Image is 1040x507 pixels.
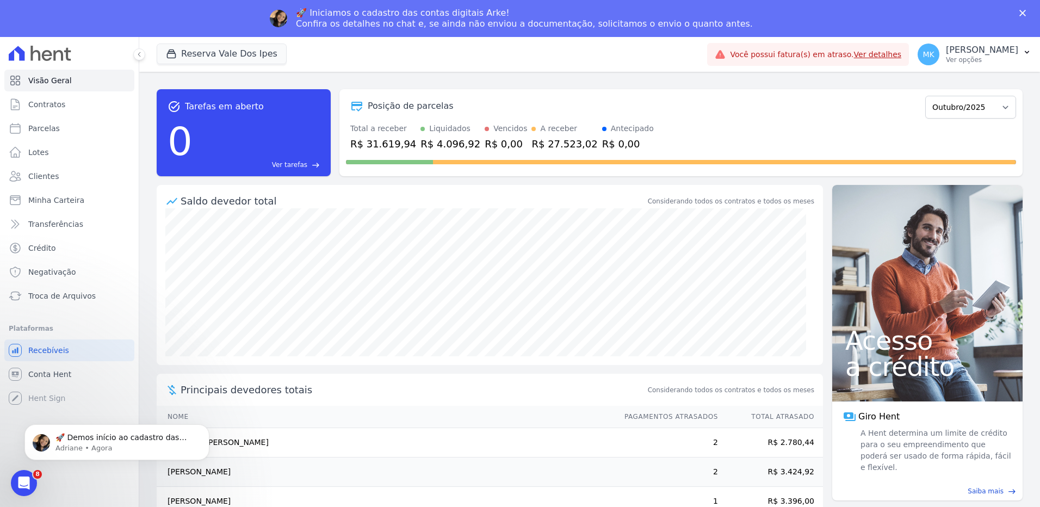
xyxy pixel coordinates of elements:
[4,94,134,115] a: Contratos
[33,470,42,479] span: 8
[272,160,307,170] span: Ver tarefas
[157,44,287,64] button: Reserva Vale Dos Ipes
[493,123,527,134] div: Vencidos
[611,123,654,134] div: Antecipado
[181,194,646,208] div: Saldo devedor total
[28,147,49,158] span: Lotes
[4,165,134,187] a: Clientes
[4,285,134,307] a: Troca de Arquivos
[197,160,320,170] a: Ver tarefas east
[909,39,1040,70] button: MK [PERSON_NAME] Ver opções
[719,406,823,428] th: Total Atrasado
[4,70,134,91] a: Visão Geral
[312,161,320,169] span: east
[531,137,597,151] div: R$ 27.523,02
[648,196,814,206] div: Considerando todos os contratos e todos os meses
[28,243,56,253] span: Crédito
[28,195,84,206] span: Minha Carteira
[4,363,134,385] a: Conta Hent
[11,470,37,496] iframe: Intercom live chat
[28,290,96,301] span: Troca de Arquivos
[602,137,654,151] div: R$ 0,00
[845,354,1010,380] span: a crédito
[47,32,185,257] span: 🚀 Demos início ao cadastro das Contas Digitais Arke! Iniciamos a abertura para clientes do modelo...
[28,345,69,356] span: Recebíveis
[730,49,901,60] span: Você possui fatura(s) em atraso.
[839,486,1016,496] a: Saiba mais east
[4,339,134,361] a: Recebíveis
[28,369,71,380] span: Conta Hent
[28,219,83,230] span: Transferências
[485,137,527,151] div: R$ 0,00
[4,237,134,259] a: Crédito
[420,137,480,151] div: R$ 4.096,92
[429,123,471,134] div: Liquidados
[9,322,130,335] div: Plataformas
[858,410,900,423] span: Giro Hent
[157,428,614,457] td: Ducileide [PERSON_NAME]
[28,267,76,277] span: Negativação
[1019,10,1030,16] div: Fechar
[946,55,1018,64] p: Ver opções
[28,171,59,182] span: Clientes
[4,189,134,211] a: Minha Carteira
[28,123,60,134] span: Parcelas
[270,10,287,27] img: Profile image for Adriane
[648,385,814,395] span: Considerando todos os contratos e todos os meses
[858,428,1012,473] span: A Hent determina um limite de crédito para o seu empreendimento que poderá ser usado de forma ráp...
[1008,487,1016,496] span: east
[4,213,134,235] a: Transferências
[368,100,454,113] div: Posição de parcelas
[181,382,646,397] span: Principais devedores totais
[540,123,577,134] div: A receber
[845,327,1010,354] span: Acesso
[47,42,188,52] p: Message from Adriane, sent Agora
[4,118,134,139] a: Parcelas
[157,406,614,428] th: Nome
[185,100,264,113] span: Tarefas em aberto
[4,141,134,163] a: Lotes
[168,113,193,170] div: 0
[719,428,823,457] td: R$ 2.780,44
[157,457,614,487] td: [PERSON_NAME]
[614,406,719,428] th: Pagamentos Atrasados
[854,50,902,59] a: Ver detalhes
[28,99,65,110] span: Contratos
[350,137,416,151] div: R$ 31.619,94
[296,8,753,29] div: 🚀 Iniciamos o cadastro das contas digitais Arke! Confira os detalhes no chat e, se ainda não envi...
[719,457,823,487] td: R$ 3.424,92
[923,51,934,58] span: MK
[968,486,1004,496] span: Saiba mais
[350,123,416,134] div: Total a receber
[614,428,719,457] td: 2
[946,45,1018,55] p: [PERSON_NAME]
[4,261,134,283] a: Negativação
[168,100,181,113] span: task_alt
[614,457,719,487] td: 2
[28,75,72,86] span: Visão Geral
[8,401,226,478] iframe: Intercom notifications mensagem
